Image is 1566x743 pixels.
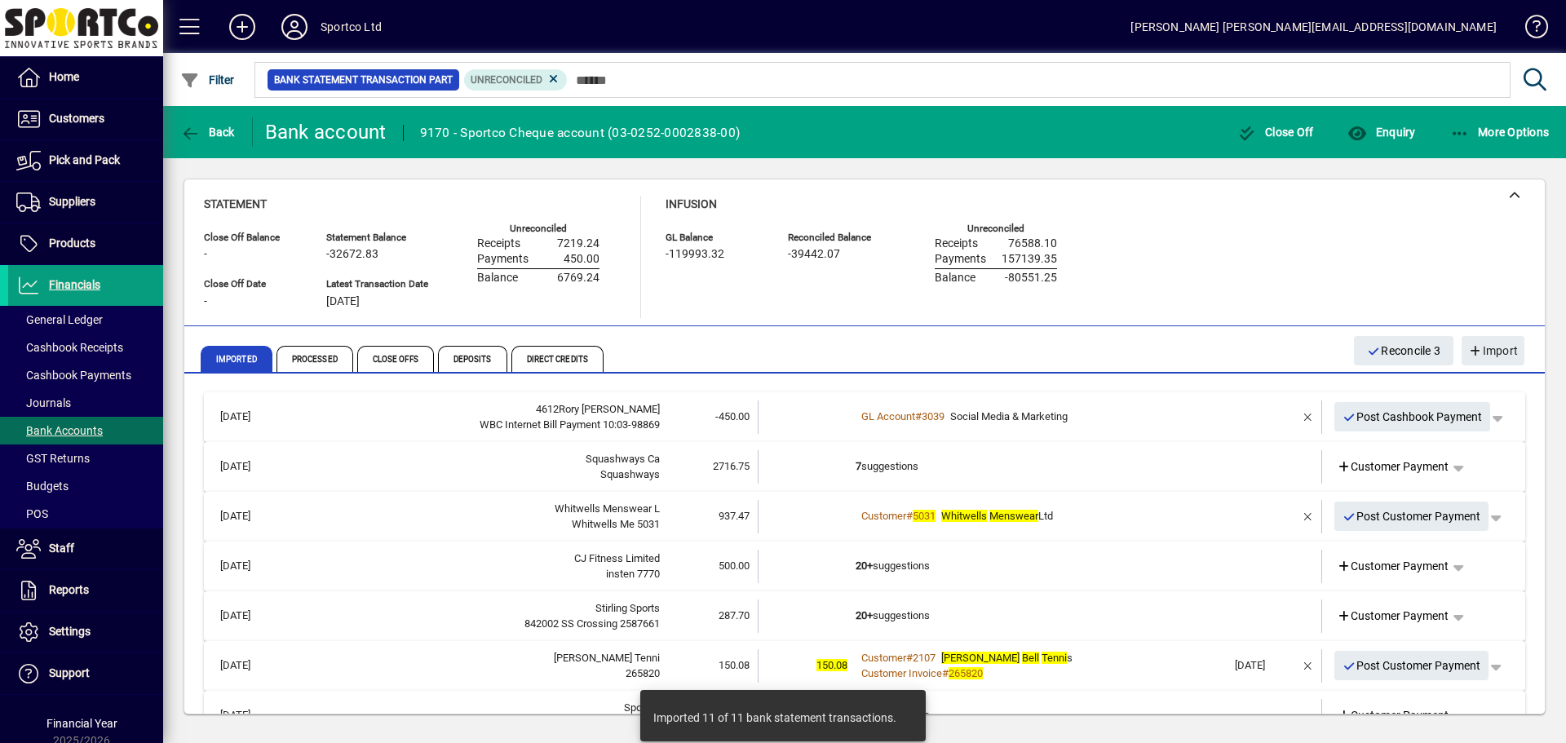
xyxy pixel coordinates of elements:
[204,295,207,308] span: -
[1334,402,1491,431] button: Post Cashbook Payment
[49,195,95,208] span: Suppliers
[719,659,750,671] span: 150.08
[49,70,79,83] span: Home
[1233,117,1318,147] button: Close Off
[212,550,289,583] td: [DATE]
[289,650,660,666] div: Paul Bell Tenni
[511,346,604,372] span: Direct Credits
[941,510,987,522] em: Whitwells
[949,667,983,679] em: 265820
[289,467,660,483] div: Squashways
[1022,652,1039,664] em: Bell
[1334,502,1489,531] button: Post Customer Payment
[16,452,90,465] span: GST Returns
[510,223,567,234] label: Unreconciled
[788,232,886,243] span: Reconciled Balance
[16,480,69,493] span: Budgets
[204,542,1525,591] mat-expansion-panel-header: [DATE]CJ Fitness Limitedinsten 7770500.0020+suggestionsCustomer Payment
[438,346,507,372] span: Deposits
[913,652,936,664] span: 2107
[557,237,599,250] span: 7219.24
[357,346,434,372] span: Close Offs
[16,396,71,409] span: Journals
[289,417,660,433] div: WBC Internet Bill Payment
[1334,651,1489,680] button: Post Customer Payment
[276,346,353,372] span: Processed
[289,516,660,533] div: Whitwells Me 5031
[289,401,660,418] div: 4612Rory Shephard
[1337,608,1449,625] span: Customer Payment
[477,253,529,266] span: Payments
[8,182,163,223] a: Suppliers
[204,279,302,290] span: Close Off Date
[49,112,104,125] span: Customers
[204,492,1525,542] mat-expansion-panel-header: [DATE]Whitwells Menswear LWhitwells Me 5031937.47Customer#5031Whitwells MenswearLtdPost Customer ...
[713,460,750,472] span: 2716.75
[274,72,453,88] span: Bank Statement Transaction Part
[289,566,660,582] div: insten 7770
[915,410,922,422] span: #
[1367,338,1440,365] span: Reconcile 3
[1343,117,1419,147] button: Enquiry
[289,616,660,632] div: 842002 SS Crossing 2587661
[861,410,915,422] span: GL Account
[8,389,163,417] a: Journals
[49,153,120,166] span: Pick and Pack
[8,99,163,139] a: Customers
[16,369,131,382] span: Cashbook Payments
[216,12,268,42] button: Add
[935,237,978,250] span: Receipts
[49,278,100,291] span: Financials
[16,424,103,437] span: Bank Accounts
[163,117,253,147] app-page-header-button: Back
[49,666,90,679] span: Support
[719,609,750,621] span: 287.70
[1468,338,1518,365] span: Import
[989,510,1038,522] em: Menswear
[856,649,941,666] a: Customer#2107
[204,591,1525,641] mat-expansion-panel-header: [DATE]Stirling Sports842002 SS Crossing 2587661287.7020+suggestionsCustomer Payment
[268,12,321,42] button: Profile
[8,570,163,611] a: Reports
[176,117,239,147] button: Back
[8,417,163,444] a: Bank Accounts
[1005,272,1057,285] span: -80551.25
[1446,117,1554,147] button: More Options
[212,649,289,683] td: [DATE]
[1008,237,1057,250] span: 76588.10
[856,460,861,472] b: 7
[8,612,163,652] a: Settings
[856,609,873,621] b: 20+
[477,237,520,250] span: Receipts
[856,559,873,572] b: 20+
[653,710,896,726] div: Imported 11 of 11 bank statement transactions.
[861,652,906,664] span: Customer
[8,444,163,472] a: GST Returns
[420,120,741,146] div: 9170 - Sportco Cheque account (03-0252-0002838-00)
[1295,652,1321,679] button: Remove
[204,641,1525,691] mat-expansion-panel-header: [DATE][PERSON_NAME] Tenni265820150.08150.08Customer#2107[PERSON_NAME] Bell TennisCustomer Invoice...
[464,69,568,91] mat-chip: Reconciliation Status: Unreconciled
[950,410,1068,422] span: Social Media & Marketing
[212,450,289,484] td: [DATE]
[1347,126,1415,139] span: Enquiry
[212,500,289,533] td: [DATE]
[289,551,660,567] div: CJ Fitness Limited
[913,510,936,522] em: 5031
[1337,558,1449,575] span: Customer Payment
[8,500,163,528] a: POS
[180,73,235,86] span: Filter
[1295,503,1321,529] button: Remove
[856,408,950,425] a: GL Account#3039
[564,253,599,266] span: 450.00
[8,472,163,500] a: Budgets
[1330,551,1456,581] a: Customer Payment
[212,599,289,633] td: [DATE]
[935,253,986,266] span: Payments
[289,451,660,467] div: Squashways Ca
[557,272,599,285] span: 6769.24
[1450,126,1550,139] span: More Options
[204,442,1525,492] mat-expansion-panel-header: [DATE]Squashways CaSquashways2716.757suggestionsCustomer Payment
[16,507,48,520] span: POS
[326,295,360,308] span: [DATE]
